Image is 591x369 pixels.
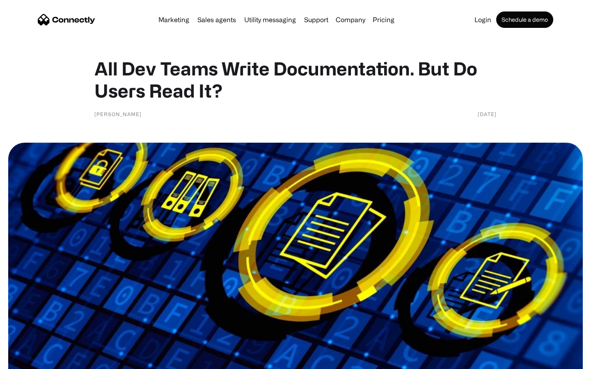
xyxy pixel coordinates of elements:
[94,57,497,102] h1: All Dev Teams Write Documentation. But Do Users Read It?
[369,16,398,23] a: Pricing
[496,11,553,28] a: Schedule a demo
[336,14,365,25] div: Company
[8,355,49,366] aside: Language selected: English
[194,16,239,23] a: Sales agents
[155,16,192,23] a: Marketing
[241,16,299,23] a: Utility messaging
[301,16,332,23] a: Support
[16,355,49,366] ul: Language list
[478,110,497,118] div: [DATE]
[94,110,142,118] div: [PERSON_NAME]
[471,16,495,23] a: Login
